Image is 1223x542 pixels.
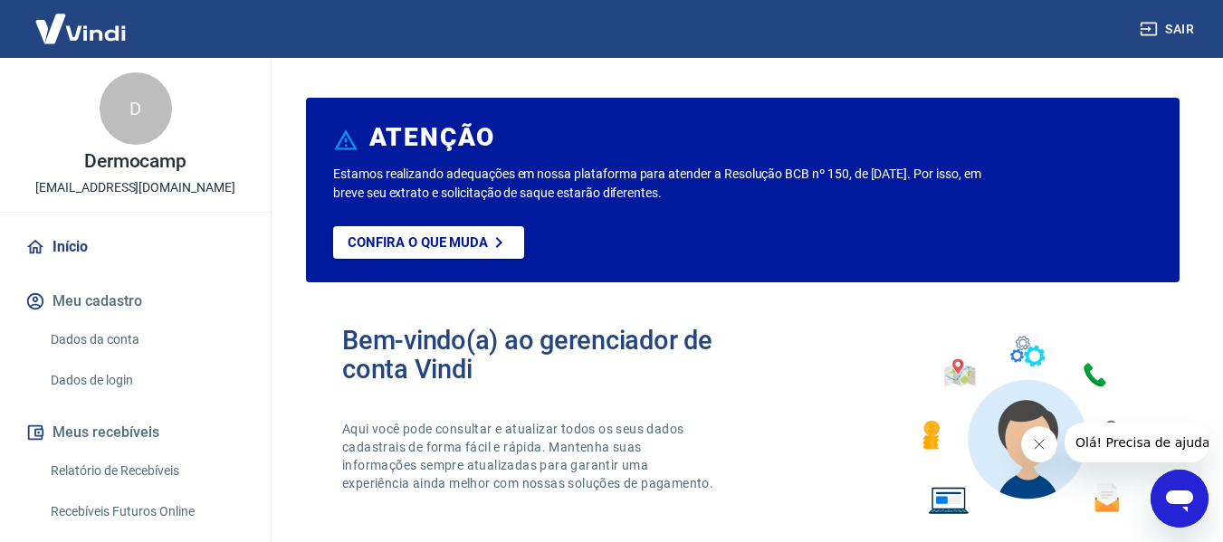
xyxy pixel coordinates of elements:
a: Dados da conta [43,321,249,358]
img: Imagem de um avatar masculino com diversos icones exemplificando as funcionalidades do gerenciado... [906,326,1143,526]
a: Confira o que muda [333,226,524,259]
iframe: Mensagem da empresa [1065,423,1209,462]
a: Dados de login [43,362,249,399]
button: Meus recebíveis [22,413,249,452]
a: Relatório de Recebíveis [43,452,249,490]
iframe: Fechar mensagem [1021,426,1057,462]
h6: ATENÇÃO [369,128,495,147]
p: [EMAIL_ADDRESS][DOMAIN_NAME] [35,178,235,197]
p: Dermocamp [84,152,187,171]
h2: Bem-vindo(a) ao gerenciador de conta Vindi [342,326,743,384]
iframe: Botão para abrir a janela de mensagens [1151,470,1209,528]
a: Recebíveis Futuros Online [43,493,249,530]
button: Sair [1136,13,1201,46]
p: Aqui você pode consultar e atualizar todos os seus dados cadastrais de forma fácil e rápida. Mant... [342,420,717,492]
a: Início [22,227,249,267]
p: Confira o que muda [348,234,488,251]
span: Olá! Precisa de ajuda? [11,13,152,27]
button: Meu cadastro [22,281,249,321]
div: D [100,72,172,145]
img: Vindi [22,1,139,56]
p: Estamos realizando adequações em nossa plataforma para atender a Resolução BCB nº 150, de [DATE].... [333,165,989,203]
